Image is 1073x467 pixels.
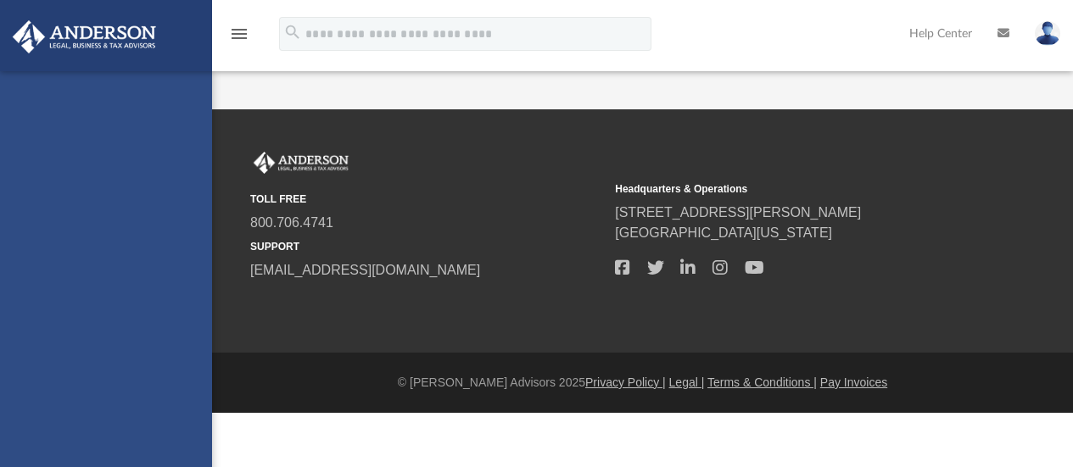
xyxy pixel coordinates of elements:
a: Terms & Conditions | [707,375,817,389]
i: search [283,23,302,42]
div: © [PERSON_NAME] Advisors 2025 [212,374,1073,392]
a: [EMAIL_ADDRESS][DOMAIN_NAME] [250,263,480,277]
img: Anderson Advisors Platinum Portal [8,20,161,53]
img: User Pic [1035,21,1060,46]
a: [GEOGRAPHIC_DATA][US_STATE] [615,225,832,240]
a: 800.706.4741 [250,215,333,230]
small: SUPPORT [250,239,603,254]
a: [STREET_ADDRESS][PERSON_NAME] [615,205,861,220]
a: Legal | [669,375,705,389]
small: TOLL FREE [250,192,603,207]
a: Privacy Policy | [585,375,666,389]
small: Headquarters & Operations [615,181,968,197]
i: menu [229,24,249,44]
a: Pay Invoices [820,375,887,389]
a: menu [229,32,249,44]
img: Anderson Advisors Platinum Portal [250,152,352,174]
